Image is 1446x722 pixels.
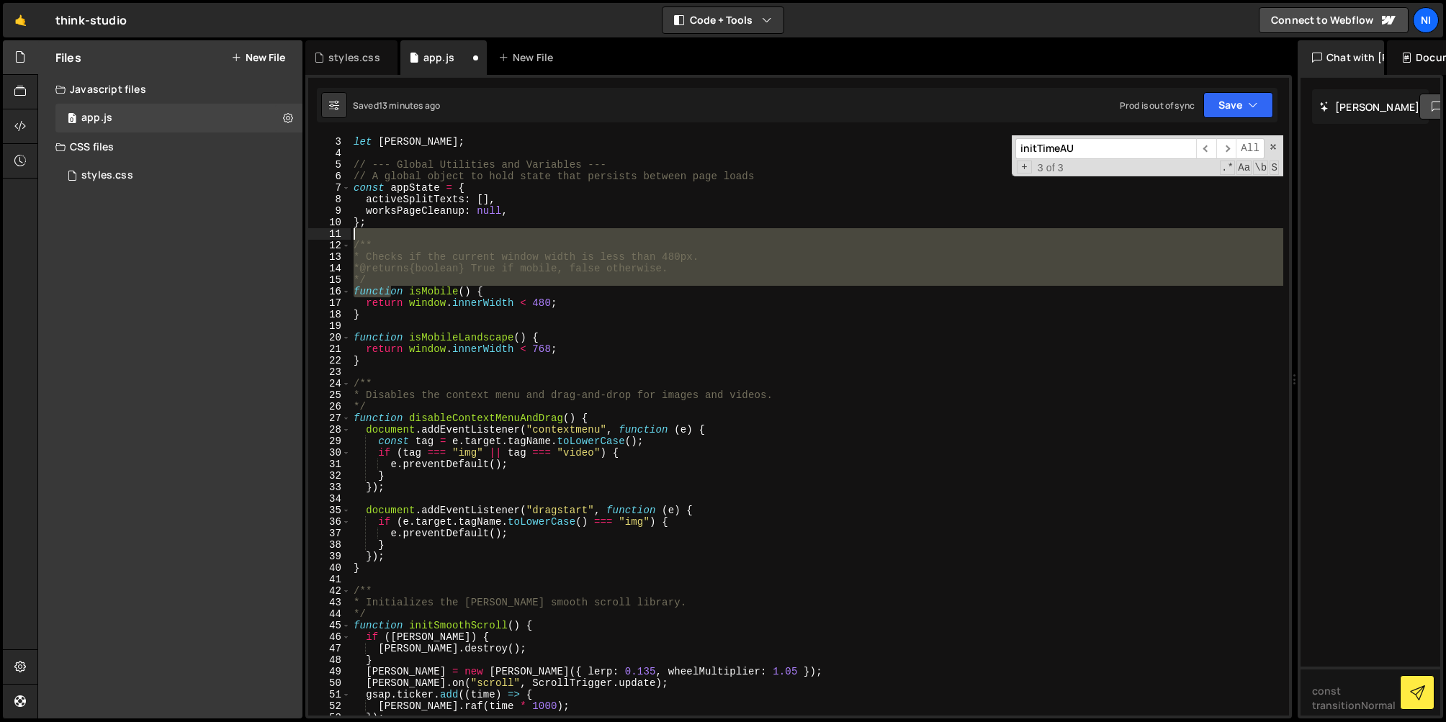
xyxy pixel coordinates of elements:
div: 28 [308,424,351,436]
div: 33 [308,482,351,493]
div: 5 [308,159,351,171]
span: 3 of 3 [1032,162,1069,173]
span: 0 [68,114,76,125]
div: 31 [308,459,351,470]
div: 8 [308,194,351,205]
div: 20 [308,332,351,343]
div: 41 [308,574,351,585]
div: 16725/45735.css [55,161,302,190]
div: 17 [308,297,351,309]
div: 24 [308,378,351,389]
div: 51 [308,689,351,700]
div: 44 [308,608,351,620]
div: 16 [308,286,351,297]
span: Alt-Enter [1236,138,1265,159]
div: 21 [308,343,351,355]
div: 13 [308,251,351,263]
div: Chat with [PERSON_NAME] [1298,40,1384,75]
div: 14 [308,263,351,274]
div: 9 [308,205,351,217]
div: 47 [308,643,351,654]
div: 16725/45734.js [55,104,302,132]
button: Save [1203,92,1273,118]
div: CSS files [38,132,302,161]
div: Javascript files [38,75,302,104]
div: 40 [308,562,351,574]
div: app.js [81,112,112,125]
div: 10 [308,217,351,228]
div: 15 [308,274,351,286]
div: 34 [308,493,351,505]
a: 🤙 [3,3,38,37]
div: 36 [308,516,351,528]
div: 42 [308,585,351,597]
span: ​ [1196,138,1216,159]
span: CaseSensitive Search [1236,161,1252,175]
div: 13 minutes ago [379,99,440,112]
div: Saved [353,99,440,112]
div: 39 [308,551,351,562]
div: 23 [308,366,351,378]
div: 35 [308,505,351,516]
div: 45 [308,620,351,631]
h2: Files [55,50,81,66]
div: 6 [308,171,351,182]
div: 26 [308,401,351,412]
div: 52 [308,700,351,712]
div: 48 [308,654,351,666]
button: New File [231,52,285,63]
h2: [PERSON_NAME] [1319,100,1419,114]
span: Toggle Replace mode [1017,161,1032,173]
div: 50 [308,677,351,689]
div: think-studio [55,12,127,29]
span: ​ [1216,138,1236,159]
span: Whole Word Search [1253,161,1268,175]
div: 7 [308,182,351,194]
div: 32 [308,470,351,482]
div: 12 [308,240,351,251]
div: 18 [308,309,351,320]
button: Code + Tools [663,7,783,33]
a: Ni [1413,7,1439,33]
div: 27 [308,412,351,424]
div: 19 [308,320,351,332]
div: 11 [308,228,351,240]
div: 30 [308,447,351,459]
div: 4 [308,148,351,159]
div: styles.css [81,169,133,182]
a: Connect to Webflow [1259,7,1409,33]
div: 43 [308,597,351,608]
div: 38 [308,539,351,551]
div: New File [498,50,559,65]
div: 29 [308,436,351,447]
span: RegExp Search [1220,161,1235,175]
div: styles.css [328,50,380,65]
div: 22 [308,355,351,366]
span: Search In Selection [1270,161,1279,175]
div: 3 [308,136,351,148]
input: Search for [1015,138,1196,159]
div: 25 [308,389,351,401]
div: 49 [308,666,351,677]
div: 46 [308,631,351,643]
div: Prod is out of sync [1120,99,1195,112]
div: 37 [308,528,351,539]
div: app.js [423,50,454,65]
